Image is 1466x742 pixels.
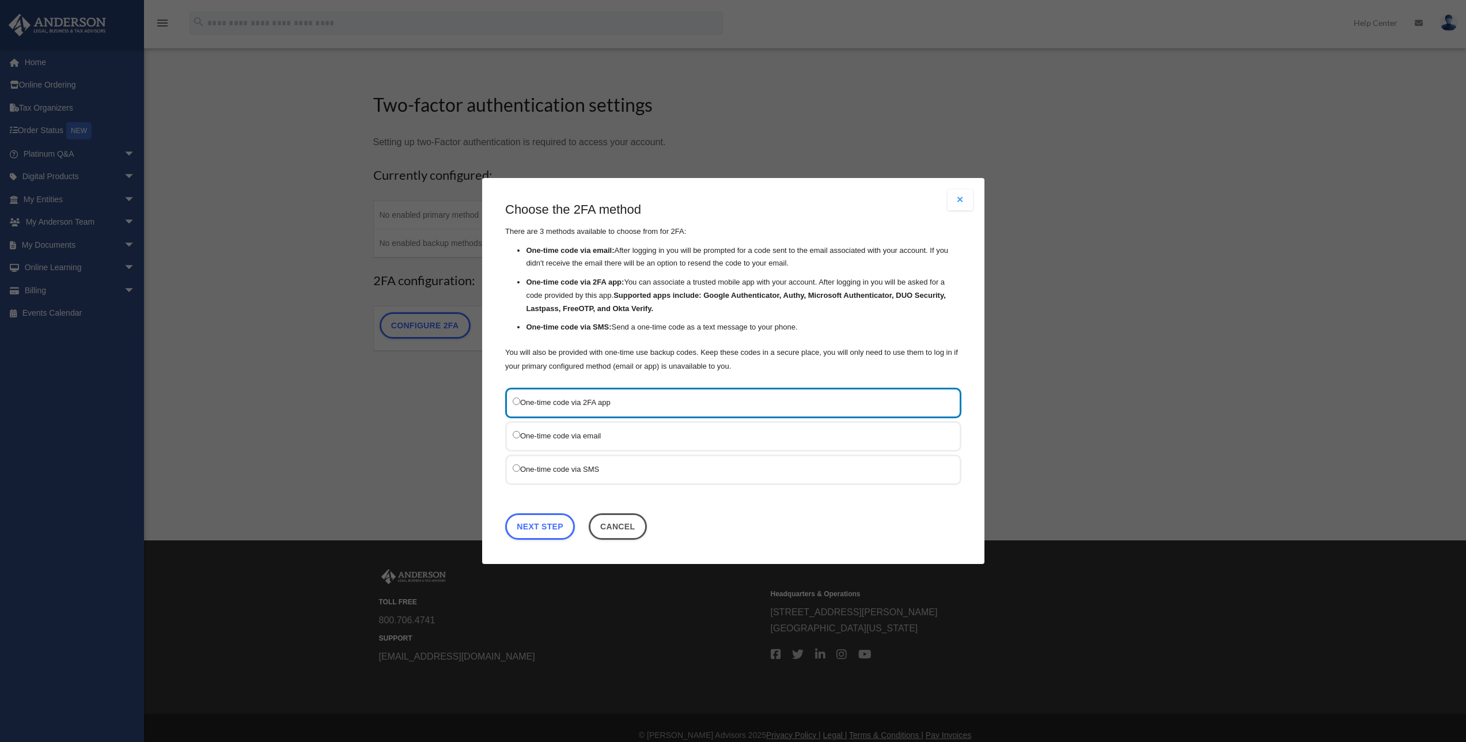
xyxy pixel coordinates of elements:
strong: One-time code via 2FA app: [526,278,624,286]
input: One-time code via SMS [513,464,520,472]
strong: Supported apps include: Google Authenticator, Authy, Microsoft Authenticator, DUO Security, Lastp... [526,291,945,313]
p: You will also be provided with one-time use backup codes. Keep these codes in a secure place, you... [505,346,961,373]
h3: Choose the 2FA method [505,201,961,219]
button: Close this dialog window [588,513,646,540]
li: Send a one-time code as a text message to your phone. [526,321,961,335]
li: After logging in you will be prompted for a code sent to the email associated with your account. ... [526,244,961,271]
button: Close modal [948,190,973,210]
div: There are 3 methods available to choose from for 2FA: [505,201,961,373]
li: You can associate a trusted mobile app with your account. After logging in you will be asked for ... [526,276,961,315]
strong: One-time code via email: [526,246,614,255]
strong: One-time code via SMS: [526,323,611,332]
input: One-time code via 2FA app [513,397,520,405]
input: One-time code via email [513,431,520,438]
label: One-time code via 2FA app [513,395,942,410]
label: One-time code via email [513,429,942,443]
label: One-time code via SMS [513,462,942,476]
a: Next Step [505,513,575,540]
